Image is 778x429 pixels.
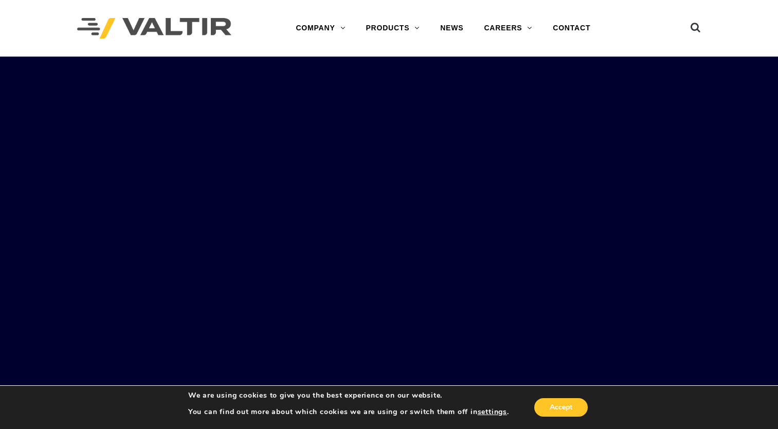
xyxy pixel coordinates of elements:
button: settings [478,407,507,417]
p: You can find out more about which cookies we are using or switch them off in . [188,407,509,417]
p: We are using cookies to give you the best experience on our website. [188,391,509,400]
a: CONTACT [542,18,601,39]
a: NEWS [430,18,474,39]
button: Accept [534,398,588,417]
img: Valtir [77,18,231,39]
a: CAREERS [474,18,542,39]
a: COMPANY [285,18,355,39]
a: PRODUCTS [355,18,430,39]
